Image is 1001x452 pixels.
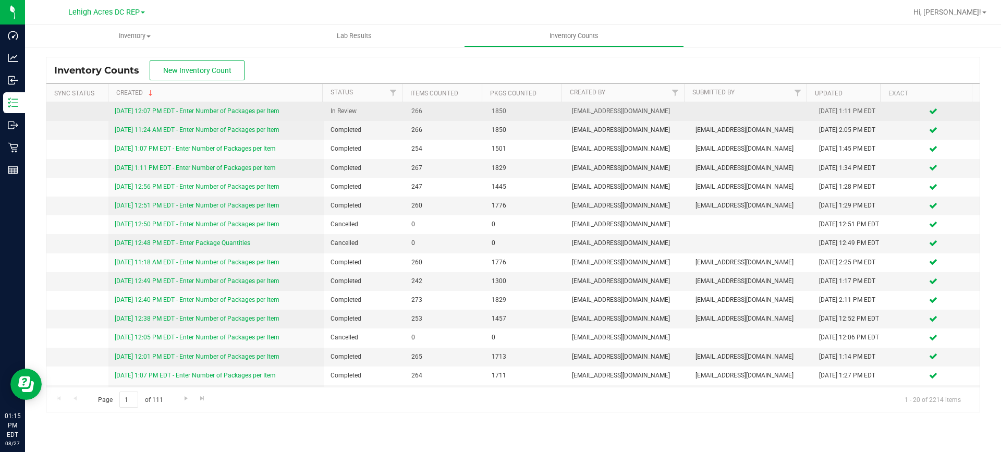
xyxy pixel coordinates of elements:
[411,125,479,135] span: 266
[572,125,683,135] span: [EMAIL_ADDRESS][DOMAIN_NAME]
[815,90,843,97] a: Updated
[789,84,806,102] a: Filter
[572,238,683,248] span: [EMAIL_ADDRESS][DOMAIN_NAME]
[150,60,245,80] button: New Inventory Count
[819,352,881,362] div: [DATE] 1:14 PM EDT
[115,277,279,285] a: [DATE] 12:49 PM EDT - Enter Number of Packages per Item
[819,144,881,154] div: [DATE] 1:45 PM EDT
[572,219,683,229] span: [EMAIL_ADDRESS][DOMAIN_NAME]
[331,89,353,96] a: Status
[572,163,683,173] span: [EMAIL_ADDRESS][DOMAIN_NAME]
[410,90,458,97] a: Items Counted
[819,163,881,173] div: [DATE] 1:34 PM EDT
[331,163,398,173] span: Completed
[116,89,155,96] a: Created
[331,314,398,324] span: Completed
[68,8,140,17] span: Lehigh Acres DC REP
[695,163,807,173] span: [EMAIL_ADDRESS][DOMAIN_NAME]
[331,333,398,343] span: Cancelled
[819,295,881,305] div: [DATE] 2:11 PM EDT
[695,295,807,305] span: [EMAIL_ADDRESS][DOMAIN_NAME]
[385,84,402,102] a: Filter
[819,238,881,248] div: [DATE] 12:49 PM EDT
[492,238,559,248] span: 0
[411,201,479,211] span: 260
[411,144,479,154] span: 254
[492,314,559,324] span: 1457
[115,126,279,133] a: [DATE] 11:24 AM EDT - Enter Number of Packages per Item
[819,276,881,286] div: [DATE] 1:17 PM EDT
[695,352,807,362] span: [EMAIL_ADDRESS][DOMAIN_NAME]
[115,296,279,303] a: [DATE] 12:40 PM EDT - Enter Number of Packages per Item
[492,371,559,381] span: 1711
[492,125,559,135] span: 1850
[572,144,683,154] span: [EMAIL_ADDRESS][DOMAIN_NAME]
[331,106,398,116] span: In Review
[695,201,807,211] span: [EMAIL_ADDRESS][DOMAIN_NAME]
[195,392,210,406] a: Go to the last page
[572,371,683,381] span: [EMAIL_ADDRESS][DOMAIN_NAME]
[8,53,18,63] inline-svg: Analytics
[115,183,279,190] a: [DATE] 12:56 PM EDT - Enter Number of Packages per Item
[8,120,18,130] inline-svg: Outbound
[411,295,479,305] span: 273
[331,182,398,192] span: Completed
[411,314,479,324] span: 253
[695,371,807,381] span: [EMAIL_ADDRESS][DOMAIN_NAME]
[115,202,279,209] a: [DATE] 12:51 PM EDT - Enter Number of Packages per Item
[331,352,398,362] span: Completed
[572,295,683,305] span: [EMAIL_ADDRESS][DOMAIN_NAME]
[411,163,479,173] span: 267
[331,238,398,248] span: Cancelled
[819,106,881,116] div: [DATE] 1:11 PM EDT
[331,125,398,135] span: Completed
[695,125,807,135] span: [EMAIL_ADDRESS][DOMAIN_NAME]
[115,259,279,266] a: [DATE] 11:18 AM EDT - Enter Number of Packages per Item
[572,314,683,324] span: [EMAIL_ADDRESS][DOMAIN_NAME]
[492,295,559,305] span: 1829
[492,219,559,229] span: 0
[411,371,479,381] span: 264
[411,258,479,267] span: 260
[119,392,138,408] input: 1
[572,276,683,286] span: [EMAIL_ADDRESS][DOMAIN_NAME]
[666,84,683,102] a: Filter
[178,392,193,406] a: Go to the next page
[411,276,479,286] span: 242
[411,238,479,248] span: 0
[819,125,881,135] div: [DATE] 2:05 PM EDT
[572,352,683,362] span: [EMAIL_ADDRESS][DOMAIN_NAME]
[695,314,807,324] span: [EMAIL_ADDRESS][DOMAIN_NAME]
[819,258,881,267] div: [DATE] 2:25 PM EDT
[115,334,279,341] a: [DATE] 12:05 PM EDT - Enter Number of Packages per Item
[5,411,20,439] p: 01:15 PM EDT
[695,144,807,154] span: [EMAIL_ADDRESS][DOMAIN_NAME]
[492,258,559,267] span: 1776
[492,144,559,154] span: 1501
[492,352,559,362] span: 1713
[535,31,613,41] span: Inventory Counts
[695,258,807,267] span: [EMAIL_ADDRESS][DOMAIN_NAME]
[5,439,20,447] p: 08/27
[331,276,398,286] span: Completed
[819,182,881,192] div: [DATE] 1:28 PM EDT
[572,258,683,267] span: [EMAIL_ADDRESS][DOMAIN_NAME]
[331,219,398,229] span: Cancelled
[572,333,683,343] span: [EMAIL_ADDRESS][DOMAIN_NAME]
[492,276,559,286] span: 1300
[331,371,398,381] span: Completed
[913,8,981,16] span: Hi, [PERSON_NAME]!
[695,182,807,192] span: [EMAIL_ADDRESS][DOMAIN_NAME]
[331,258,398,267] span: Completed
[115,221,279,228] a: [DATE] 12:50 PM EDT - Enter Number of Packages per Item
[411,333,479,343] span: 0
[695,276,807,286] span: [EMAIL_ADDRESS][DOMAIN_NAME]
[570,89,605,96] a: Created By
[163,66,231,75] span: New Inventory Count
[8,97,18,108] inline-svg: Inventory
[880,84,972,102] th: Exact
[323,31,386,41] span: Lab Results
[54,65,150,76] span: Inventory Counts
[411,219,479,229] span: 0
[819,219,881,229] div: [DATE] 12:51 PM EDT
